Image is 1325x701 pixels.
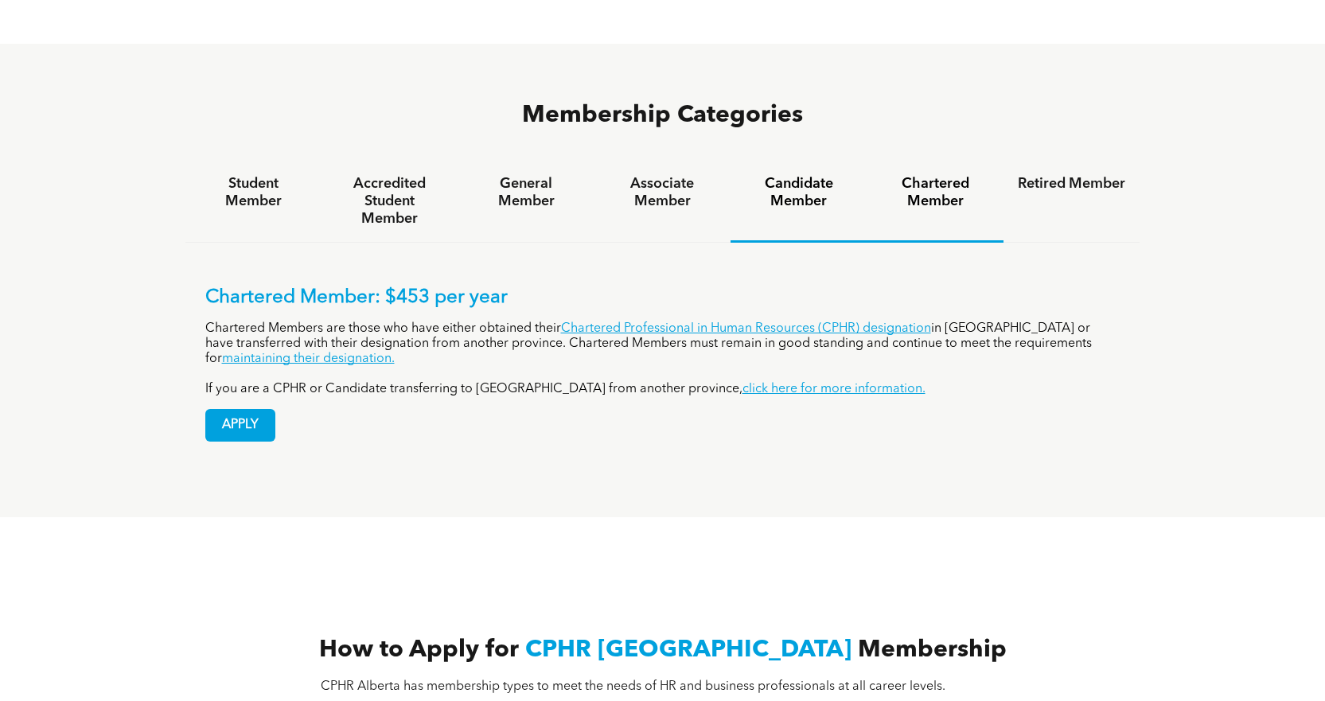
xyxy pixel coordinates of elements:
span: APPLY [206,410,275,441]
span: CPHR Alberta has membership types to meet the needs of HR and business professionals at all caree... [321,680,945,693]
h4: Student Member [200,175,307,210]
h4: Chartered Member [882,175,989,210]
p: Chartered Member: $453 per year [205,286,1120,310]
h4: General Member [472,175,579,210]
p: Chartered Members are those who have either obtained their in [GEOGRAPHIC_DATA] or have transferr... [205,321,1120,367]
h4: Accredited Student Member [336,175,443,228]
p: If you are a CPHR or Candidate transferring to [GEOGRAPHIC_DATA] from another province, [205,382,1120,397]
h4: Retired Member [1018,175,1125,193]
h4: Candidate Member [745,175,852,210]
a: Chartered Professional in Human Resources (CPHR) designation [561,322,931,335]
a: maintaining their designation. [222,352,395,365]
a: APPLY [205,409,275,442]
span: Membership Categories [522,103,803,127]
h4: Associate Member [609,175,716,210]
span: Membership [858,638,1007,662]
span: CPHR [GEOGRAPHIC_DATA] [525,638,852,662]
a: click here for more information. [742,383,926,395]
span: How to Apply for [319,638,519,662]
